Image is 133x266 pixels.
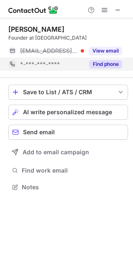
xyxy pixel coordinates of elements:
button: Notes [8,181,128,193]
button: Reveal Button [89,47,122,55]
span: [EMAIL_ADDRESS][DOMAIN_NAME] [20,47,78,55]
span: Notes [22,183,125,191]
span: Add to email campaign [23,149,89,156]
button: Send email [8,125,128,140]
div: Founder at [GEOGRAPHIC_DATA] [8,34,128,42]
span: Find work email [22,167,125,174]
button: save-profile-one-click [8,85,128,100]
div: [PERSON_NAME] [8,25,64,33]
button: Find work email [8,165,128,176]
button: AI write personalized message [8,105,128,120]
button: Add to email campaign [8,145,128,160]
button: Reveal Button [89,60,122,68]
div: Save to List / ATS / CRM [23,89,113,95]
span: AI write personalized message [23,109,112,115]
img: ContactOut v5.3.10 [8,5,59,15]
span: Send email [23,129,55,136]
